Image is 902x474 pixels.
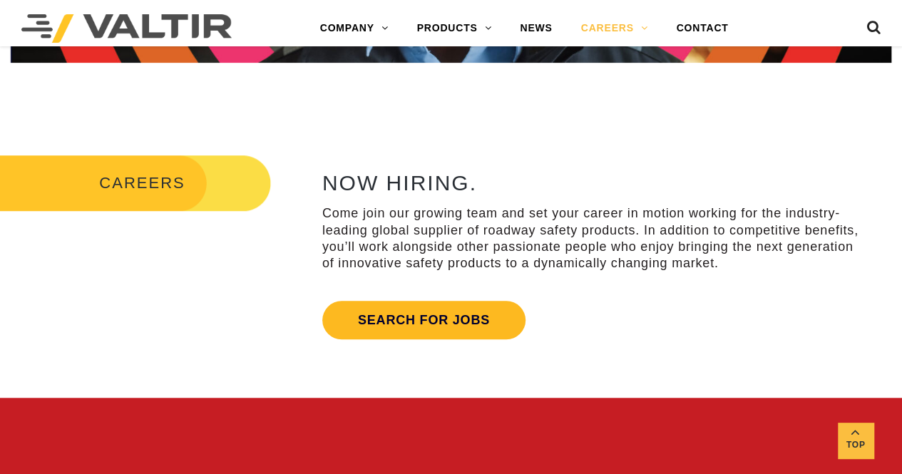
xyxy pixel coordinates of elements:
[506,14,566,43] a: NEWS
[322,205,863,272] p: Come join our growing team and set your career in motion working for the industry-leading global ...
[838,437,873,453] span: Top
[306,14,403,43] a: COMPANY
[403,14,506,43] a: PRODUCTS
[662,14,742,43] a: CONTACT
[322,301,526,339] a: Search for jobs
[567,14,662,43] a: CAREERS
[21,14,232,43] img: Valtir
[322,171,863,195] h2: NOW HIRING.
[838,423,873,458] a: Top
